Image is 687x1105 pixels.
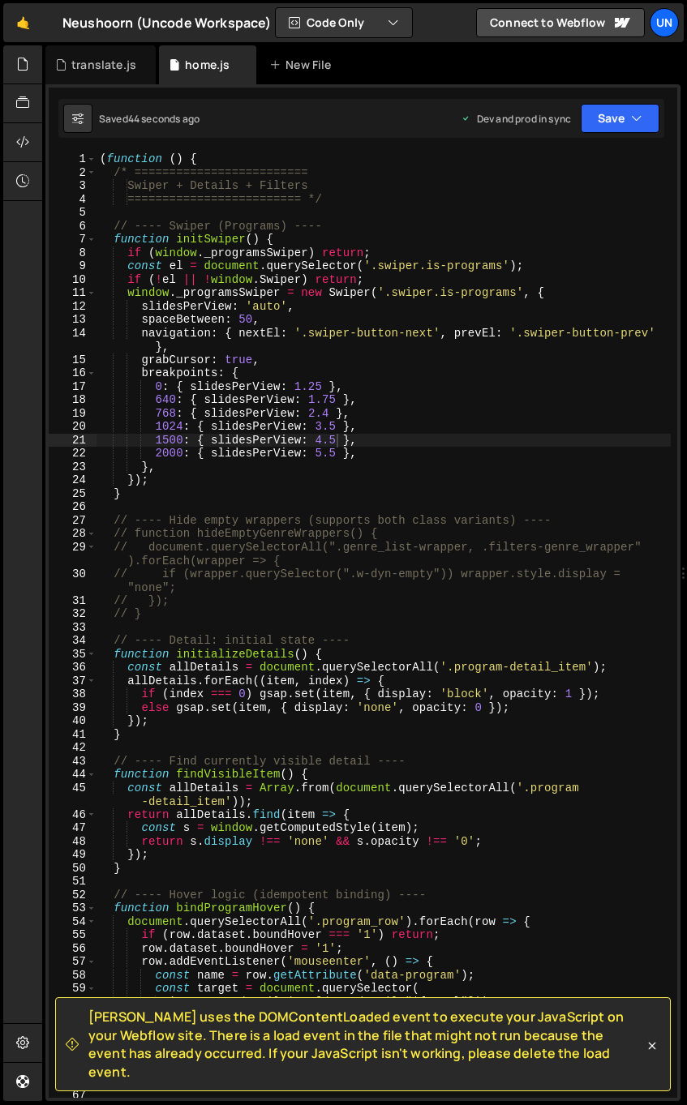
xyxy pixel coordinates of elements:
[49,714,97,728] div: 40
[49,1076,97,1090] div: 66
[49,982,97,996] div: 59
[461,112,571,126] div: Dev and prod in sync
[49,782,97,808] div: 45
[49,246,97,260] div: 8
[49,179,97,193] div: 3
[49,634,97,648] div: 34
[49,1022,97,1036] div: 62
[49,902,97,915] div: 53
[49,661,97,675] div: 36
[49,500,97,514] div: 26
[49,206,97,220] div: 5
[49,821,97,835] div: 47
[49,889,97,902] div: 52
[49,1089,97,1103] div: 67
[49,259,97,273] div: 9
[49,621,97,635] div: 33
[49,460,97,474] div: 23
[49,541,97,567] div: 29
[49,166,97,180] div: 2
[49,862,97,876] div: 50
[49,327,97,353] div: 14
[49,407,97,421] div: 19
[49,648,97,662] div: 35
[49,434,97,448] div: 21
[49,473,97,487] div: 24
[49,687,97,701] div: 38
[49,300,97,314] div: 12
[49,928,97,942] div: 55
[49,1009,97,1022] div: 61
[269,57,337,73] div: New File
[49,233,97,246] div: 7
[49,875,97,889] div: 51
[49,607,97,621] div: 32
[650,8,679,37] a: Un
[49,969,97,983] div: 58
[49,380,97,394] div: 17
[49,514,97,528] div: 27
[476,8,645,37] a: Connect to Webflow
[49,366,97,380] div: 16
[49,594,97,608] div: 31
[581,104,659,133] button: Save
[49,1062,97,1076] div: 65
[49,996,97,1009] div: 60
[49,942,97,956] div: 56
[49,286,97,300] div: 11
[49,220,97,233] div: 6
[49,567,97,594] div: 30
[49,808,97,822] div: 46
[185,57,230,73] div: home.js
[49,701,97,715] div: 39
[49,273,97,287] div: 10
[49,675,97,688] div: 37
[276,8,412,37] button: Code Only
[128,112,200,126] div: 44 seconds ago
[49,353,97,367] div: 15
[49,955,97,969] div: 57
[49,768,97,782] div: 44
[49,915,97,929] div: 54
[49,487,97,501] div: 25
[49,193,97,207] div: 4
[49,152,97,166] div: 1
[49,447,97,460] div: 22
[62,13,271,32] div: Neushoorn (Uncode Workspace)
[49,755,97,769] div: 43
[49,527,97,541] div: 28
[49,1049,97,1063] div: 64
[99,112,200,126] div: Saved
[71,57,136,73] div: translate.js
[49,848,97,862] div: 49
[49,741,97,755] div: 42
[3,3,43,42] a: 🤙
[49,393,97,407] div: 18
[49,1035,97,1049] div: 63
[49,728,97,742] div: 41
[49,835,97,849] div: 48
[49,313,97,327] div: 13
[88,1008,644,1081] span: [PERSON_NAME] uses the DOMContentLoaded event to execute your JavaScript on your Webflow site. Th...
[49,420,97,434] div: 20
